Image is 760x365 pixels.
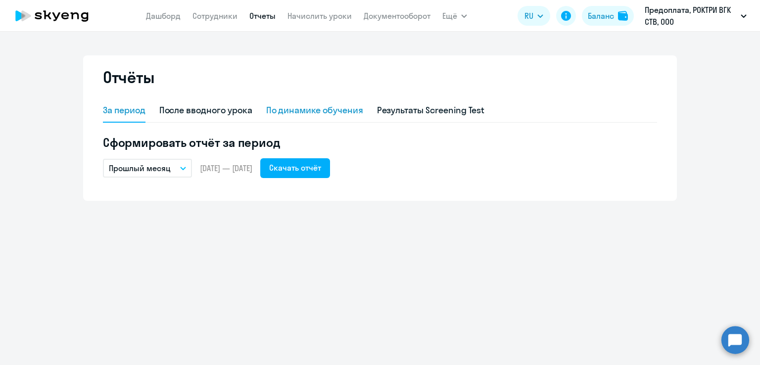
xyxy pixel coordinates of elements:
[103,135,657,150] h5: Сформировать отчёт за период
[645,4,737,28] p: Предоплата, РОКТРИ ВГК СТВ, ООО
[524,10,533,22] span: RU
[582,6,634,26] button: Балансbalance
[109,162,171,174] p: Прошлый месяц
[377,104,485,117] div: Результаты Screening Test
[200,163,252,174] span: [DATE] — [DATE]
[260,158,330,178] button: Скачать отчёт
[266,104,363,117] div: По динамике обучения
[146,11,181,21] a: Дашборд
[192,11,237,21] a: Сотрудники
[442,6,467,26] button: Ещё
[442,10,457,22] span: Ещё
[159,104,252,117] div: После вводного урока
[103,67,154,87] h2: Отчёты
[518,6,550,26] button: RU
[249,11,276,21] a: Отчеты
[269,162,321,174] div: Скачать отчёт
[103,104,145,117] div: За период
[103,159,192,178] button: Прошлый месяц
[588,10,614,22] div: Баланс
[618,11,628,21] img: balance
[364,11,430,21] a: Документооборот
[640,4,752,28] button: Предоплата, РОКТРИ ВГК СТВ, ООО
[287,11,352,21] a: Начислить уроки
